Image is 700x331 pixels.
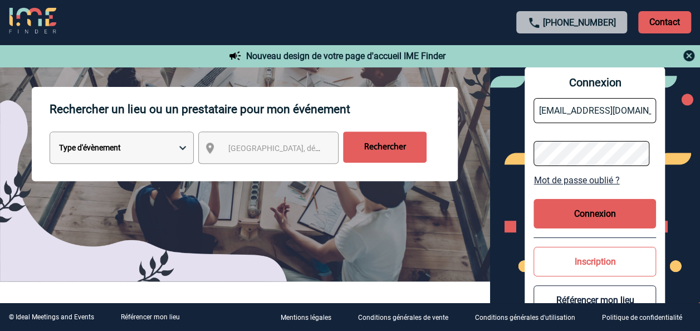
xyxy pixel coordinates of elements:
[349,312,466,323] a: Conditions générales de vente
[533,175,656,186] a: Mot de passe oublié ?
[228,144,383,153] span: [GEOGRAPHIC_DATA], département, région...
[533,199,656,228] button: Connexion
[358,314,448,322] p: Conditions générales de vente
[593,312,700,323] a: Politique de confidentialité
[533,76,656,89] span: Connexion
[121,313,180,321] a: Référencer mon lieu
[475,314,575,322] p: Conditions générales d'utilisation
[533,98,656,123] input: Email *
[638,11,691,33] p: Contact
[533,285,656,315] button: Référencer mon lieu
[602,314,682,322] p: Politique de confidentialité
[533,247,656,276] button: Inscription
[543,17,616,28] a: [PHONE_NUMBER]
[466,312,593,323] a: Conditions générales d'utilisation
[50,87,458,132] p: Rechercher un lieu ou un prestataire pour mon événement
[527,16,541,30] img: call-24-px.png
[272,312,349,323] a: Mentions légales
[9,313,94,321] div: © Ideal Meetings and Events
[281,314,331,322] p: Mentions légales
[343,132,427,163] input: Rechercher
